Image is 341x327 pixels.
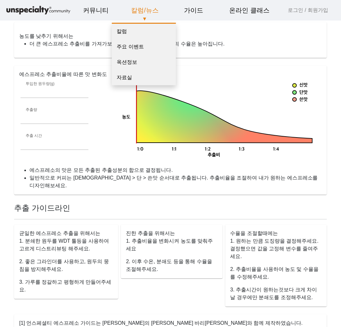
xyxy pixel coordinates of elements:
[26,108,37,112] mat-label: 추출량
[19,258,113,273] p: 2. 좋은 그라인더를 사용하고, 원두의 뭉침을 방지해주세요.
[126,2,164,19] a: 칼럼/뉴스
[19,71,107,79] mat-card-title: 에스프레소 추출비율에 따른 맛 변화도
[29,174,322,190] li: 일반적으로 커피는 [DEMOGRAPHIC_DATA] > 단 > 쓴맛 순서대로 추출됩니다. 추출비율을 조절하여 내가 원하는 에스프레소를 디자인해보세요.
[239,147,245,152] tspan: 1:3
[230,286,322,302] p: 3. 추출시간이 원하는것보다 크게 차이날 경우에만 분쇄도를 조정해주세요.
[112,70,176,85] a: 자료실
[126,230,175,238] mat-card-title: 진한 추출을 위해서는
[83,203,123,219] a: 설정
[78,2,114,19] a: 커뮤니티
[126,258,217,273] p: 2. 이후 수온, 분쇄도 등을 통해 수율을 조절해주세요.
[19,238,113,253] p: 1. 분쇄한 원두를 WDT 툴등을 사용하여 고르게 디스트리뷰팅 해주세요.
[26,134,42,138] mat-label: 추출 시간
[99,213,107,218] span: 설정
[300,97,308,103] tspan: 쓴맛
[273,147,279,152] tspan: 1:4
[230,238,322,261] p: 1. 원하는 만큼 도징량을 결정해주세요. 결정했으면 값을 고정해 변수를 줄여주세요.
[19,32,73,40] mat-card-title: 농도를 낮추기 위해서는
[29,40,322,48] li: 더 큰 에스프레소 추출비를 가져가보세요. 단 추출된 에스프레소의 수율은 높아집니다.
[300,90,308,96] tspan: 단맛
[122,115,130,120] tspan: 농도
[120,15,170,23] p: ▼
[205,147,211,152] tspan: 1:2
[112,55,176,70] a: 옥션정보
[230,266,322,281] p: 2. 추출비율을 사용하여 농도 및 수율을를 수정해주세요.
[112,39,176,55] a: 주요 이벤트
[179,2,208,19] a: 가이드
[26,82,54,86] mat-label: 투입한 원두량(g)
[29,167,322,174] li: 에스프레소의 맛은 모든 추출된 추출성분의 합으로 결정됩니다.
[172,147,177,152] tspan: 1:1
[112,24,176,39] a: 칼럼
[20,213,24,218] span: 홈
[59,213,66,218] span: 대화
[230,230,278,238] mat-card-title: 수율을 조절할때에는
[5,5,71,16] img: logo
[19,279,113,294] p: 3. 가루를 정갈하고 평형하게 만들어주세요.
[42,203,83,219] a: 대화
[208,153,220,158] tspan: 추출비
[19,230,100,238] mat-card-title: 균일한 에스프레소 추출을 위해서는
[300,83,308,88] tspan: 신맛
[288,6,328,14] a: 로그인 / 회원가입
[2,203,42,219] a: 홈
[14,203,327,214] h2: 추출 가이드라인
[224,2,275,19] a: 온라인 클래스
[137,147,144,152] tspan: 1:0
[126,238,217,253] p: 1. 추출비율을 변화시켜 농도를 맞춰주세요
